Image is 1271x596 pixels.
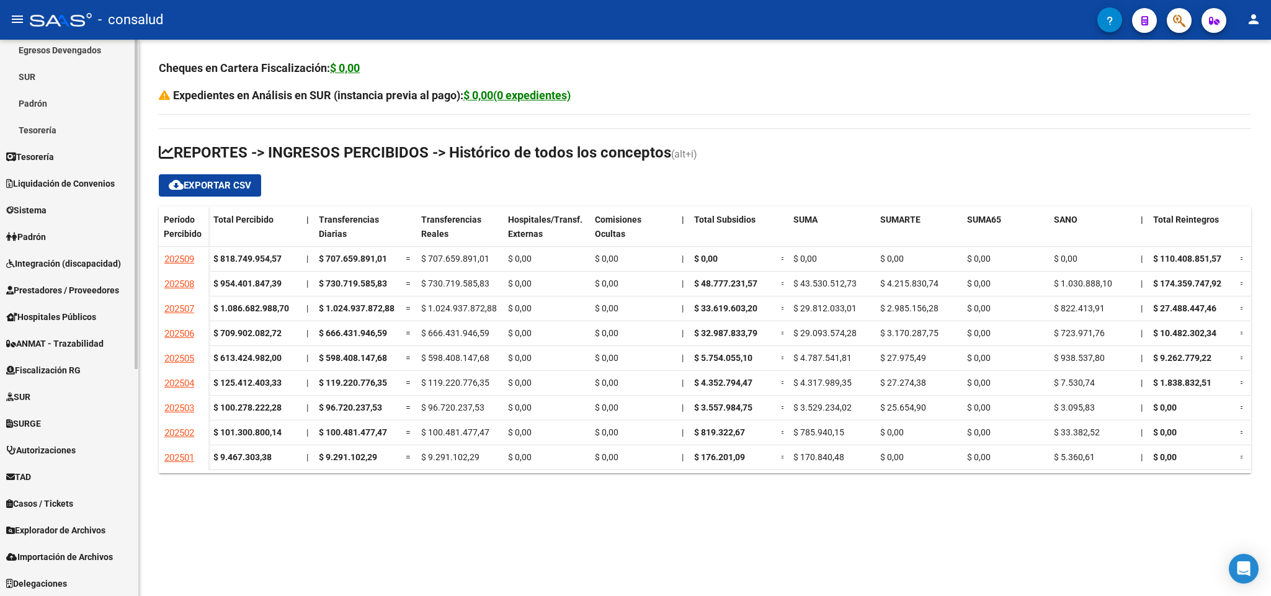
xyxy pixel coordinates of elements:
[694,427,745,437] span: $ 819.322,67
[6,470,31,484] span: TAD
[595,427,618,437] span: $ 0,00
[406,328,411,338] span: =
[682,452,684,462] span: |
[1240,303,1245,313] span: =
[880,278,939,288] span: $ 4.215.830,74
[875,207,962,259] datatable-header-cell: SUMARTE
[781,378,786,388] span: =
[1054,254,1077,264] span: $ 0,00
[213,254,282,264] strong: $ 818.749.954,57
[6,177,115,190] span: Liquidación de Convenios
[508,452,532,462] span: $ 0,00
[880,353,926,363] span: $ 27.975,49
[421,303,497,313] span: $ 1.024.937.872,88
[880,452,904,462] span: $ 0,00
[6,443,76,457] span: Autorizaciones
[164,303,194,314] span: 202507
[682,403,684,412] span: |
[793,328,857,338] span: $ 29.093.574,28
[319,452,377,462] span: $ 9.291.102,29
[1054,278,1112,288] span: $ 1.030.888,10
[6,150,54,164] span: Tesorería
[880,427,904,437] span: $ 0,00
[306,378,308,388] span: |
[694,452,745,462] span: $ 176.201,09
[406,378,411,388] span: =
[164,452,194,463] span: 202501
[793,278,857,288] span: $ 43.530.512,73
[301,207,314,259] datatable-header-cell: |
[682,328,684,338] span: |
[306,278,308,288] span: |
[1054,427,1100,437] span: $ 33.382,52
[781,353,786,363] span: =
[306,427,308,437] span: |
[967,278,991,288] span: $ 0,00
[880,378,926,388] span: $ 27.274,38
[880,215,921,225] span: SUMARTE
[595,452,618,462] span: $ 0,00
[508,254,532,264] span: $ 0,00
[694,215,756,225] span: Total Subsidios
[967,303,991,313] span: $ 0,00
[1153,378,1211,388] span: $ 1.838.832,51
[793,403,852,412] span: $ 3.529.234,02
[6,230,46,244] span: Padrón
[1141,427,1143,437] span: |
[319,378,387,388] span: $ 119.220.776,35
[1153,278,1221,288] span: $ 174.359.747,92
[781,254,786,264] span: =
[503,207,590,259] datatable-header-cell: Hospitales/Transf. Externas
[508,215,582,239] span: Hospitales/Transf. Externas
[508,303,532,313] span: $ 0,00
[213,215,274,225] span: Total Percibido
[421,403,484,412] span: $ 96.720.237,53
[595,254,618,264] span: $ 0,00
[406,452,411,462] span: =
[319,427,387,437] span: $ 100.481.477,47
[319,403,382,412] span: $ 96.720.237,53
[6,337,104,350] span: ANMAT - Trazabilidad
[306,353,308,363] span: |
[793,353,852,363] span: $ 4.787.541,81
[306,403,308,412] span: |
[508,278,532,288] span: $ 0,00
[1141,403,1143,412] span: |
[421,328,489,338] span: $ 666.431.946,59
[1153,254,1221,264] span: $ 110.408.851,57
[595,378,618,388] span: $ 0,00
[208,207,301,259] datatable-header-cell: Total Percibido
[677,207,689,259] datatable-header-cell: |
[781,328,786,338] span: =
[781,303,786,313] span: =
[6,523,105,537] span: Explorador de Archivos
[213,353,282,363] strong: $ 613.424.982,00
[1054,378,1095,388] span: $ 7.530,74
[1049,207,1136,259] datatable-header-cell: SANO
[793,452,844,462] span: $ 170.840,48
[213,403,282,412] strong: $ 100.278.222,28
[406,353,411,363] span: =
[319,303,395,313] span: $ 1.024.937.872,88
[10,12,25,27] mat-icon: menu
[682,353,684,363] span: |
[1240,452,1245,462] span: =
[595,328,618,338] span: $ 0,00
[314,207,401,259] datatable-header-cell: Transferencias Diarias
[508,378,532,388] span: $ 0,00
[406,427,411,437] span: =
[406,254,411,264] span: =
[595,215,641,239] span: Comisiones Ocultas
[1153,427,1177,437] span: $ 0,00
[1240,254,1245,264] span: =
[6,390,30,404] span: SUR
[595,278,618,288] span: $ 0,00
[967,403,991,412] span: $ 0,00
[159,61,360,74] strong: Cheques en Cartera Fiscalización:
[164,378,194,389] span: 202504
[463,87,571,104] div: $ 0,00(0 expedientes)
[1153,403,1177,412] span: $ 0,00
[880,303,939,313] span: $ 2.985.156,28
[164,215,202,239] span: Período Percibido
[1054,328,1105,338] span: $ 723.971,76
